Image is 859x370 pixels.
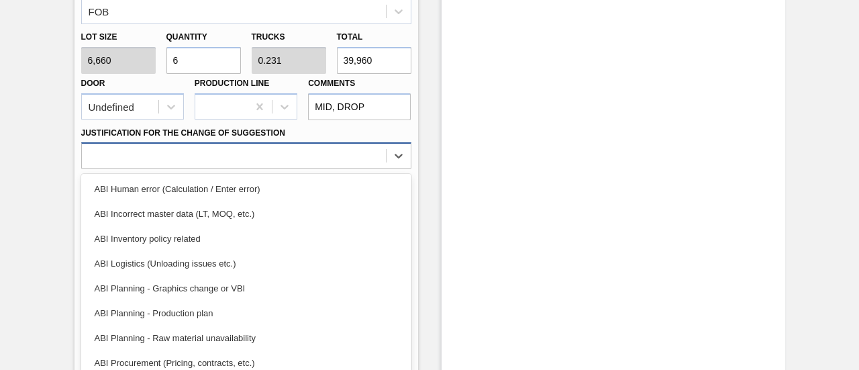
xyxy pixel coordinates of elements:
label: Quantity [166,32,207,42]
div: ABI Incorrect master data (LT, MOQ, etc.) [81,201,411,226]
div: ABI Inventory policy related [81,226,411,251]
label: Total [337,32,363,42]
label: Trucks [252,32,285,42]
div: ABI Logistics (Unloading issues etc.) [81,251,411,276]
label: Production Line [195,79,269,88]
label: Comments [308,74,411,93]
div: ABI Planning - Production plan [81,301,411,326]
label: Door [81,79,105,88]
div: ABI Planning - Graphics change or VBI [81,276,411,301]
div: FOB [89,5,109,17]
label: Observation [81,172,411,191]
label: Justification for the Change of Suggestion [81,128,285,138]
div: ABI Human error (Calculation / Enter error) [81,177,411,201]
div: Undefined [89,101,134,112]
div: ABI Planning - Raw material unavailability [81,326,411,351]
label: Lot size [81,28,156,47]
